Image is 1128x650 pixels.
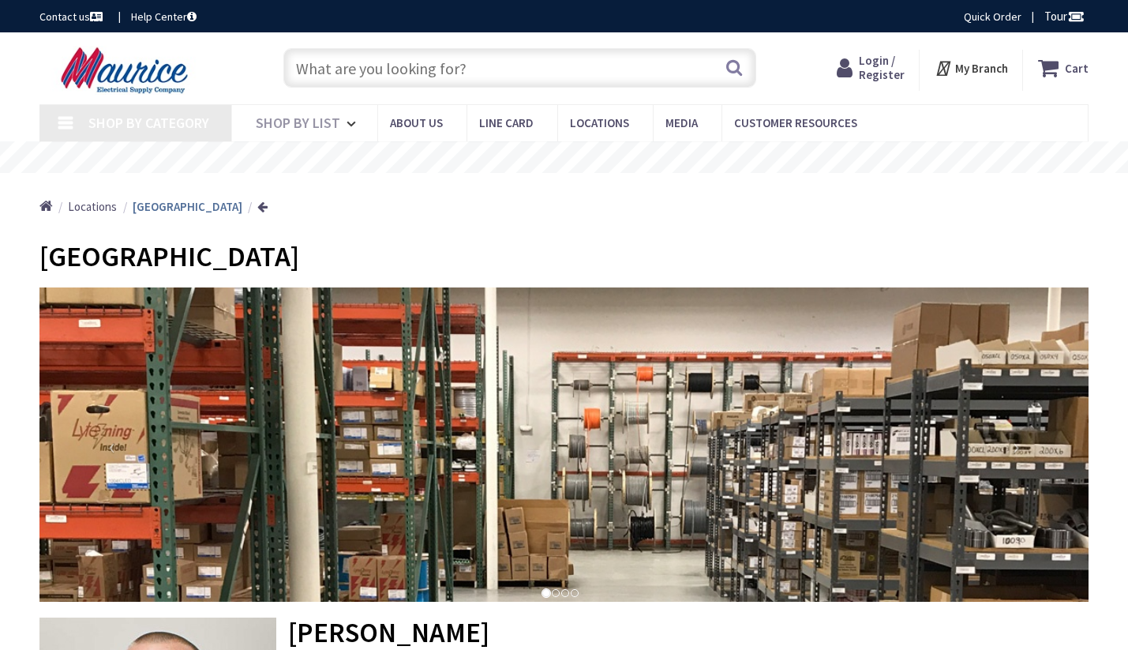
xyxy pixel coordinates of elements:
[964,9,1021,24] a: Quick Order
[39,9,106,24] a: Contact us
[1044,9,1085,24] span: Tour
[39,239,299,274] span: [GEOGRAPHIC_DATA]
[1038,54,1089,82] a: Cart
[133,199,242,214] strong: [GEOGRAPHIC_DATA]
[955,61,1008,76] strong: My Branch
[39,46,214,95] img: Maurice Electrical Supply Company
[935,54,1008,82] div: My Branch
[570,115,629,130] span: Locations
[837,54,905,82] a: Login / Register
[39,287,1089,602] img: img_1123_banner.jpg
[256,114,340,132] span: Shop By List
[390,115,443,130] span: About us
[859,53,905,82] span: Login / Register
[1065,54,1089,82] strong: Cart
[68,199,117,214] span: Locations
[479,115,534,130] span: Line Card
[734,115,857,130] span: Customer Resources
[68,198,117,215] a: Locations
[421,149,710,167] rs-layer: Free Same Day Pickup at 15 Locations
[665,115,698,130] span: Media
[88,114,209,132] span: Shop By Category
[283,48,756,88] input: What are you looking for?
[131,9,197,24] a: Help Center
